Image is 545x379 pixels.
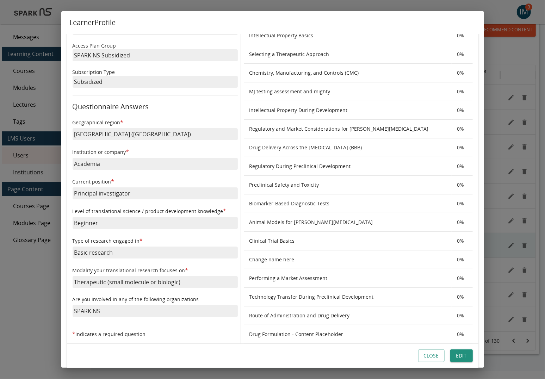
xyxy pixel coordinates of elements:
p: Basic research [73,247,238,259]
th: Change name here [244,250,452,269]
th: MJ testing assessment and mighty [244,82,452,101]
th: 0 % [452,64,473,82]
th: 0 % [452,82,473,101]
h6: Are you involved in any of the following organizations [73,296,238,303]
p: Subsidized [73,76,238,88]
p: SPARK NS [73,305,238,317]
h6: Modality your translational research focuses on [73,266,238,274]
h2: Learner Profile [61,11,484,34]
p: Academia [73,158,238,170]
h6: indicates a required question [73,324,238,343]
th: 0 % [452,157,473,176]
th: Route of Administration and Drug Delivery [244,306,452,325]
th: 0 % [452,232,473,250]
th: 0 % [452,250,473,269]
th: 0 % [452,213,473,232]
th: Drug Delivery Across the [MEDICAL_DATA] (BBB) [244,138,452,157]
h6: Current position [73,177,238,186]
th: Preclinical Safety and Toxicity [244,176,452,194]
th: 0 % [452,176,473,194]
h6: Institution or company [73,148,238,156]
th: 0 % [452,45,473,64]
th: 0 % [452,26,473,45]
p: SPARK NS Subsidized [73,49,238,61]
th: Regulatory During Preclinical Development [244,157,452,176]
th: 0 % [452,306,473,325]
button: Edit [450,349,473,362]
h6: Questionnaire Answers [73,101,238,112]
th: Regulatory and Market Considerations for [PERSON_NAME][MEDICAL_DATA] [244,120,452,138]
h6: Type of research engaged in [73,236,238,245]
p: Beginner [73,217,238,229]
th: 0 % [452,138,473,157]
p: Therapeutic (small molecule or biologic) [73,276,238,288]
th: Drug Formulation - Content Placeholder [244,325,452,344]
th: 0 % [452,101,473,120]
th: 0 % [452,269,473,288]
th: Animal Models for [PERSON_NAME][MEDICAL_DATA] [244,213,452,232]
th: 0 % [452,194,473,213]
th: 0 % [452,288,473,306]
th: Intellectual Property Basics [244,26,452,45]
th: 0 % [452,325,473,344]
th: Selecting a Therapeutic Approach [244,45,452,64]
th: 0 % [452,120,473,138]
p: Access Plan Group [73,42,238,49]
th: Biomarker-Based Diagnostic Tests [244,194,452,213]
h6: Geographical region [73,118,238,126]
button: Close [418,349,445,362]
p: [GEOGRAPHIC_DATA] ([GEOGRAPHIC_DATA]) [73,128,238,140]
th: Performing a Market Assessment [244,269,452,288]
h6: Level of translational science / product development knowledge [73,207,238,215]
p: Principal investigator [73,187,238,199]
th: Chemistry, Manufacturing, and Controls (CMC) [244,64,452,82]
p: Subscription Type [73,69,238,76]
th: Clinical Trial Basics [244,232,452,250]
th: Intellectual Property During Development [244,101,452,120]
th: Technology Transfer During Preclinical Development [244,288,452,306]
